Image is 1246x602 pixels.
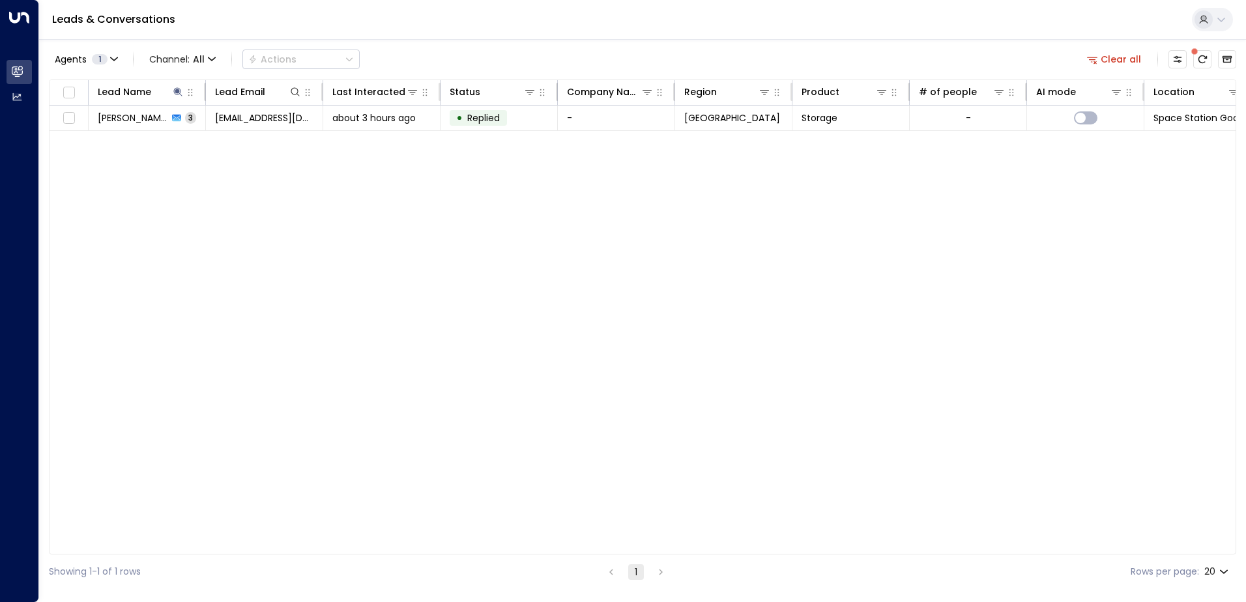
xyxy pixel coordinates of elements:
span: about 3 hours ago [332,111,416,124]
button: Channel:All [144,50,221,68]
div: # of people [919,84,977,100]
span: Toggle select row [61,110,77,126]
div: Status [450,84,536,100]
button: Customize [1168,50,1187,68]
div: Status [450,84,480,100]
div: Lead Name [98,84,151,100]
span: Replied [467,111,500,124]
nav: pagination navigation [603,564,669,580]
div: Region [684,84,717,100]
span: All [193,54,205,64]
td: - [558,106,675,130]
div: - [966,111,971,124]
div: # of people [919,84,1006,100]
div: Company Name [567,84,641,100]
button: Clear all [1082,50,1147,68]
div: Last Interacted [332,84,405,100]
div: Showing 1-1 of 1 rows [49,565,141,579]
div: Location [1153,84,1195,100]
span: There are new threads available. Refresh the grid to view the latest updates. [1193,50,1211,68]
a: Leads & Conversations [52,12,175,27]
span: Storage [802,111,837,124]
button: Archived Leads [1218,50,1236,68]
div: AI mode [1036,84,1123,100]
div: Actions [248,53,297,65]
button: page 1 [628,564,644,580]
div: Product [802,84,839,100]
span: 3 [185,112,196,123]
div: Product [802,84,888,100]
div: Lead Email [215,84,302,100]
button: Actions [242,50,360,69]
span: lauratinkler17@hotmail.co.uk [215,111,313,124]
span: Laura Tinkler [98,111,168,124]
div: Location [1153,84,1240,100]
div: Lead Email [215,84,265,100]
button: Agents1 [49,50,123,68]
span: Toggle select all [61,85,77,101]
div: Last Interacted [332,84,419,100]
span: Agents [55,55,87,64]
div: • [456,107,463,129]
div: Lead Name [98,84,184,100]
div: Company Name [567,84,654,100]
span: Channel: [144,50,221,68]
label: Rows per page: [1131,565,1199,579]
div: AI mode [1036,84,1076,100]
div: Button group with a nested menu [242,50,360,69]
span: 1 [92,54,108,64]
span: Surrey [684,111,780,124]
div: Region [684,84,771,100]
div: 20 [1204,562,1231,581]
